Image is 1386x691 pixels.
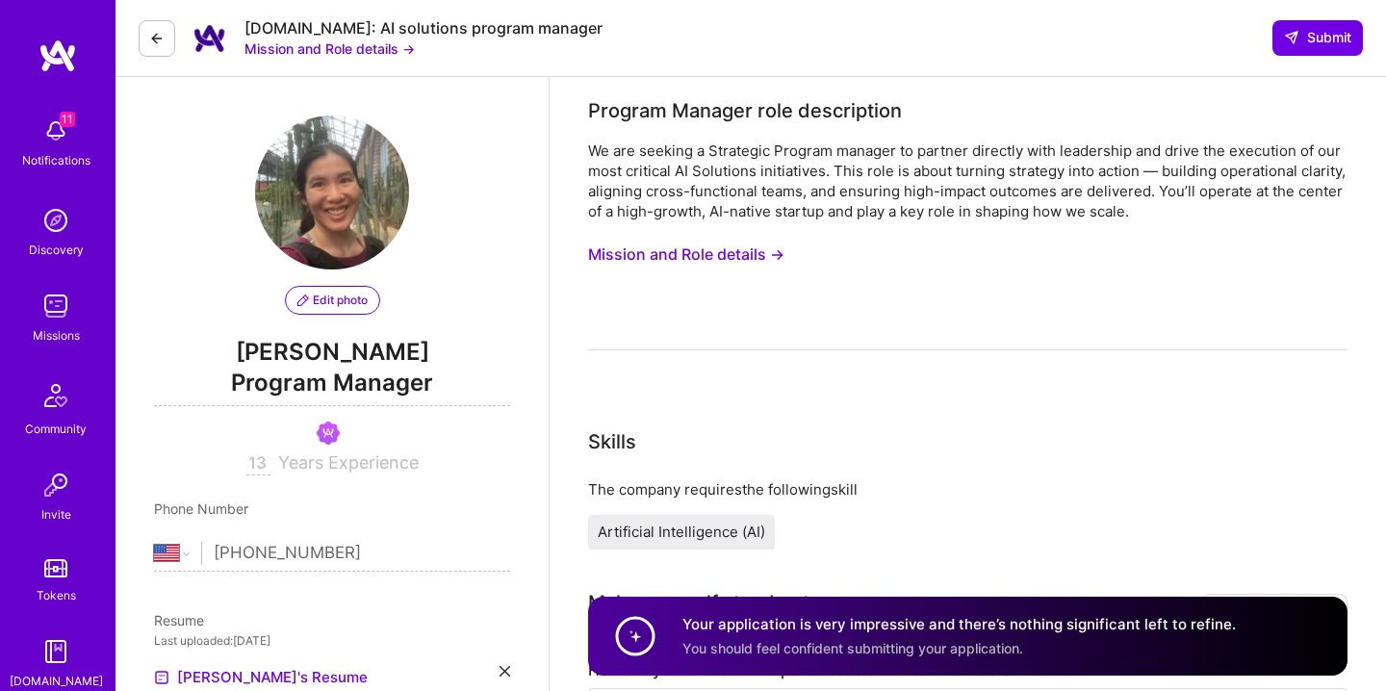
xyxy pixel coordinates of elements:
[60,112,75,127] span: 11
[1284,28,1351,47] span: Submit
[588,237,784,272] button: Mission and Role details →
[598,523,765,541] span: Artificial Intelligence (AI)
[37,287,75,325] img: teamwork
[1202,594,1347,632] div: How to stand out
[37,201,75,240] img: discovery
[33,325,80,345] div: Missions
[1284,30,1299,45] i: icon SendLight
[149,31,165,46] i: icon LeftArrowDark
[154,367,510,406] span: Program Manager
[244,18,603,38] div: [DOMAIN_NAME]: AI solutions program manager
[33,372,79,419] img: Community
[44,559,67,577] img: tokens
[588,96,902,125] div: Program Manager role description
[154,666,368,689] a: [PERSON_NAME]'s Resume
[278,452,419,473] span: Years Experience
[246,452,270,475] input: XX
[154,670,169,685] img: Resume
[588,588,809,617] div: Make yourself stand out
[244,38,415,59] button: Mission and Role details →
[317,422,340,445] img: Been on Mission
[297,294,309,306] i: icon PencilPurple
[37,466,75,504] img: Invite
[154,338,510,367] span: [PERSON_NAME]
[154,500,248,517] span: Phone Number
[682,614,1236,634] h4: Your application is very impressive and there’s nothing significant left to refine.
[29,240,84,260] div: Discovery
[154,630,510,651] div: Last uploaded: [DATE]
[682,640,1023,656] span: You should feel confident submitting your application.
[10,671,103,691] div: [DOMAIN_NAME]
[297,292,368,309] span: Edit photo
[38,38,77,73] img: logo
[255,115,409,269] img: User Avatar
[25,419,87,439] div: Community
[588,427,636,456] div: Skills
[22,150,90,170] div: Notifications
[37,632,75,671] img: guide book
[214,525,510,581] input: +1 (000) 000-0000
[37,585,76,605] div: Tokens
[37,112,75,150] img: bell
[41,504,71,525] div: Invite
[588,141,1347,221] div: We are seeking a Strategic Program manager to partner directly with leadership and drive the exec...
[154,612,204,628] span: Resume
[500,666,510,677] i: icon Close
[588,479,1347,499] div: The company requires the following skill
[1272,20,1363,55] button: Submit
[191,19,229,58] img: Company Logo
[285,286,380,315] button: Edit photo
